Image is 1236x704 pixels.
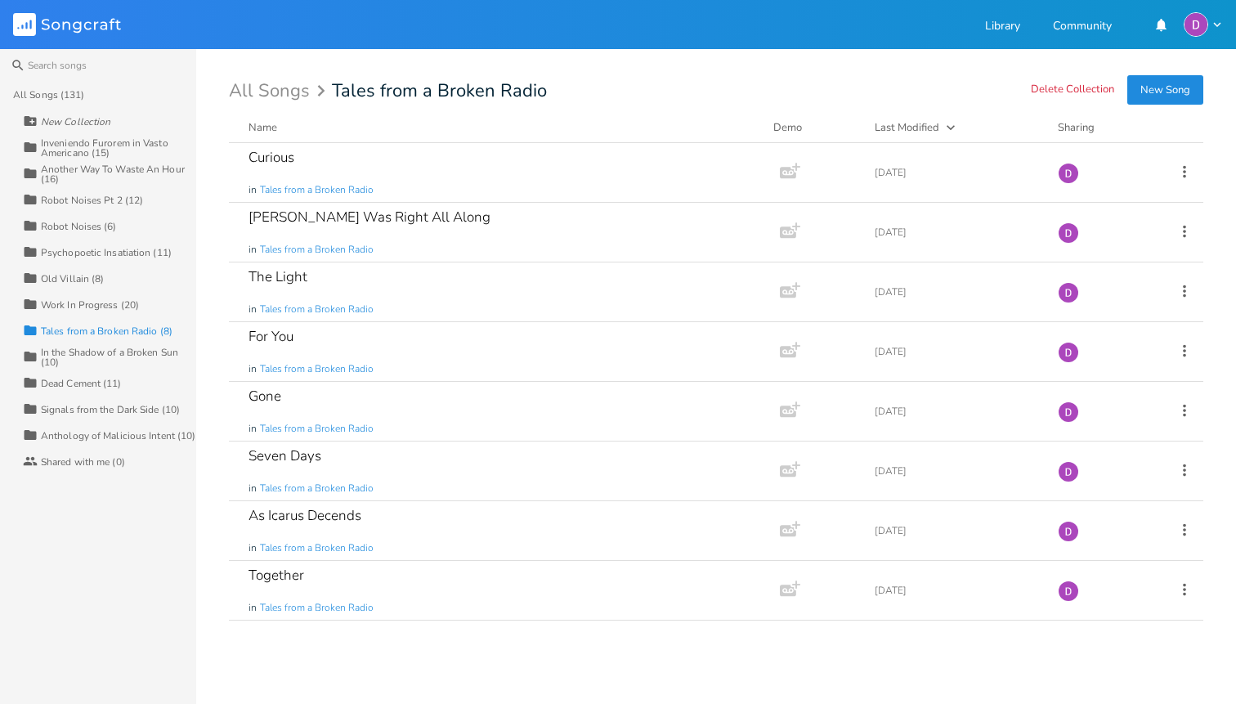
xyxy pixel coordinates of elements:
div: [PERSON_NAME] Was Right All Along [249,210,490,224]
img: Dylan [1058,581,1079,602]
a: Community [1053,20,1112,34]
div: [DATE] [875,347,1038,356]
div: Together [249,568,304,582]
button: New Song [1127,75,1203,105]
div: Signals from the Dark Side (10) [41,405,180,415]
span: Tales from a Broken Radio [260,422,374,436]
div: Curious [249,150,294,164]
span: in [249,183,257,197]
div: Psychopoetic Insatiation (11) [41,248,172,258]
div: Sharing [1058,119,1156,136]
div: As Icarus Decends [249,509,361,522]
span: in [249,482,257,495]
div: [DATE] [875,526,1038,536]
div: [DATE] [875,406,1038,416]
span: Tales from a Broken Radio [260,541,374,555]
div: New Collection [41,117,110,127]
div: Anthology of Malicious Intent (10) [41,431,195,441]
div: Demo [773,119,855,136]
div: Name [249,120,277,135]
span: in [249,422,257,436]
div: Tales from a Broken Radio (8) [41,326,172,336]
span: Tales from a Broken Radio [260,183,374,197]
div: Robot Noises (6) [41,222,117,231]
span: Tales from a Broken Radio [260,362,374,376]
a: Library [985,20,1020,34]
button: Last Modified [875,119,1038,136]
span: Tales from a Broken Radio [260,243,374,257]
div: Inveniendo Furorem in Vasto Americano (15) [41,138,196,158]
div: Seven Days [249,449,321,463]
span: Tales from a Broken Radio [260,601,374,615]
img: Dylan [1184,12,1208,37]
div: [DATE] [875,168,1038,177]
img: Dylan [1058,282,1079,303]
div: Dead Cement (11) [41,379,122,388]
span: in [249,541,257,555]
div: For You [249,330,293,343]
span: in [249,601,257,615]
div: The Light [249,270,307,284]
div: [DATE] [875,227,1038,237]
div: Another Way To Waste An Hour (16) [41,164,196,184]
div: Shared with me (0) [41,457,125,467]
span: Tales from a Broken Radio [260,303,374,316]
img: Dylan [1058,461,1079,482]
img: Dylan [1058,521,1079,542]
div: Last Modified [875,120,939,135]
img: Dylan [1058,163,1079,184]
span: Tales from a Broken Radio [332,82,547,100]
img: Dylan [1058,342,1079,363]
span: in [249,303,257,316]
span: Tales from a Broken Radio [260,482,374,495]
button: Delete Collection [1031,83,1114,97]
div: Robot Noises Pt 2 (12) [41,195,143,205]
div: In the Shadow of a Broken Sun (10) [41,348,196,367]
img: Dylan [1058,401,1079,423]
button: Name [249,119,754,136]
div: [DATE] [875,466,1038,476]
div: Old Villain (8) [41,274,105,284]
div: All Songs (131) [13,90,85,100]
span: in [249,362,257,376]
div: All Songs [229,83,330,99]
div: Work In Progress (20) [41,300,139,310]
div: Gone [249,389,281,403]
div: [DATE] [875,287,1038,297]
div: [DATE] [875,585,1038,595]
img: Dylan [1058,222,1079,244]
span: in [249,243,257,257]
